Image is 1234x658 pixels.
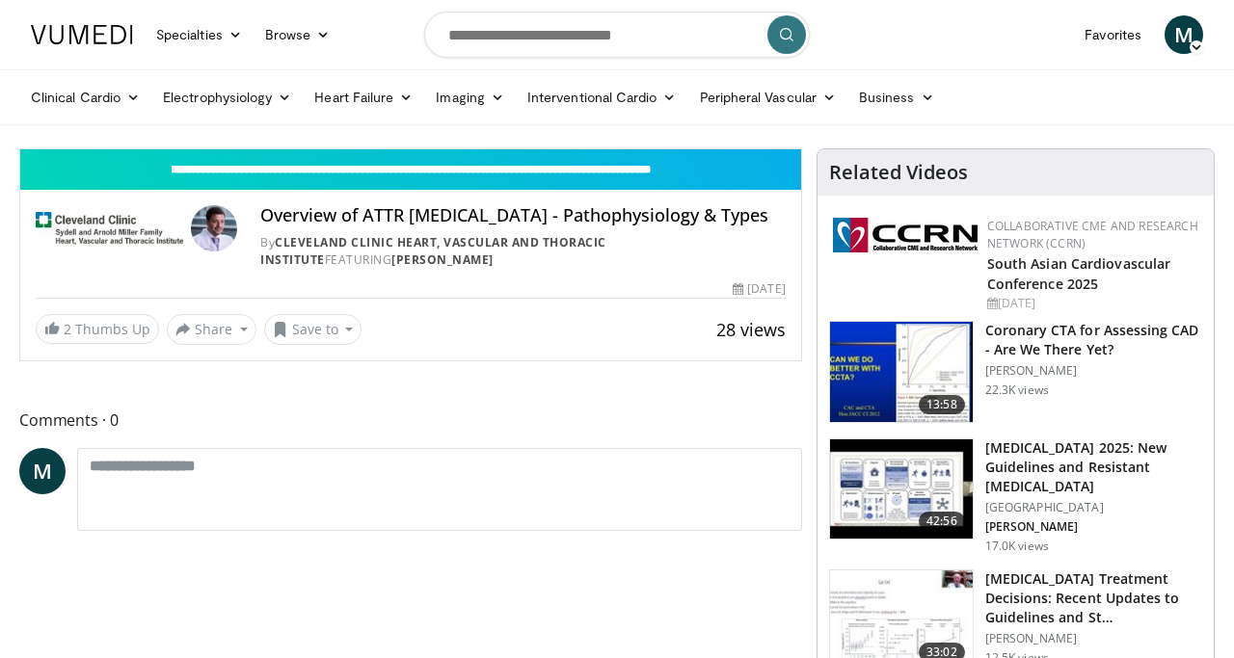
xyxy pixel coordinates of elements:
button: Share [167,314,256,345]
a: 13:58 Coronary CTA for Assessing CAD - Are We There Yet? [PERSON_NAME] 22.3K views [829,321,1202,423]
img: VuMedi Logo [31,25,133,44]
a: South Asian Cardiovascular Conference 2025 [987,254,1171,293]
h4: Related Videos [829,161,968,184]
a: Specialties [145,15,254,54]
a: Imaging [424,78,516,117]
img: Cleveland Clinic Heart, Vascular and Thoracic Institute [36,205,183,251]
p: [PERSON_NAME] [985,519,1202,535]
a: Electrophysiology [151,78,303,117]
div: [DATE] [733,280,785,298]
p: [GEOGRAPHIC_DATA] [985,500,1202,515]
a: 42:56 [MEDICAL_DATA] 2025: New Guidelines and Resistant [MEDICAL_DATA] [GEOGRAPHIC_DATA] [PERSON_... [829,438,1202,554]
a: Heart Failure [303,78,424,117]
span: 2 [64,320,71,338]
span: Comments 0 [19,408,802,433]
a: Browse [254,15,342,54]
a: [PERSON_NAME] [391,251,494,268]
h3: [MEDICAL_DATA] 2025: New Guidelines and Resistant [MEDICAL_DATA] [985,438,1202,496]
h4: Overview of ATTR [MEDICAL_DATA] - Pathophysiology & Types [260,205,785,226]
h3: Coronary CTA for Assessing CAD - Are We There Yet? [985,321,1202,359]
span: 28 views [716,318,786,341]
p: [PERSON_NAME] [985,363,1202,379]
img: Avatar [191,205,237,251]
div: By FEATURING [260,234,785,269]
button: Save to [264,314,362,345]
a: M [19,448,66,494]
a: Cleveland Clinic Heart, Vascular and Thoracic Institute [260,234,606,268]
a: Interventional Cardio [516,78,688,117]
a: Clinical Cardio [19,78,151,117]
h3: [MEDICAL_DATA] Treatment Decisions: Recent Updates to Guidelines and St… [985,569,1202,627]
a: Peripheral Vascular [688,78,847,117]
a: Favorites [1073,15,1153,54]
p: 22.3K views [985,382,1049,398]
a: M [1165,15,1203,54]
div: [DATE] [987,295,1198,312]
a: Collaborative CME and Research Network (CCRN) [987,218,1198,251]
span: 13:58 [919,395,965,414]
a: 2 Thumbs Up [36,314,159,344]
img: 34b2b9a4-89e5-4b8c-b553-8a638b61a706.150x105_q85_crop-smart_upscale.jpg [830,322,973,422]
span: 42:56 [919,512,965,531]
p: [PERSON_NAME] [985,631,1202,646]
img: a04ee3ba-8487-4636-b0fb-5e8d268f3737.png.150x105_q85_autocrop_double_scale_upscale_version-0.2.png [833,218,978,252]
a: Business [847,78,946,117]
img: 280bcb39-0f4e-42eb-9c44-b41b9262a277.150x105_q85_crop-smart_upscale.jpg [830,439,973,540]
p: 17.0K views [985,539,1049,554]
input: Search topics, interventions [424,12,810,58]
